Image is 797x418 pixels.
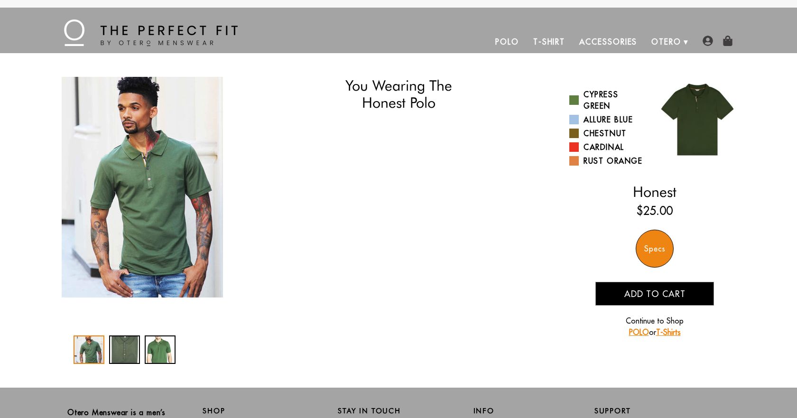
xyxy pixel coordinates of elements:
a: Rust Orange [569,155,648,167]
span: Add to cart [624,288,686,299]
a: Cardinal [569,141,648,153]
p: Continue to Shop or [595,315,714,338]
a: T-Shirts [656,327,681,337]
h2: Shop [203,407,324,415]
h1: You Wearing The Honest Polo [286,77,511,111]
a: Polo [488,30,526,53]
h2: Support [594,407,730,415]
img: The Perfect Fit - by Otero Menswear - Logo [64,19,238,46]
h2: Honest [569,183,740,200]
img: user-account-icon.png [703,36,713,46]
div: Specs [636,230,674,268]
a: POLO [629,327,649,337]
a: Otero [644,30,688,53]
img: shopping-bag-icon.png [723,36,733,46]
a: T-Shirt [526,30,572,53]
a: Allure Blue [569,114,648,125]
button: Add to cart [595,282,714,306]
ins: $25.00 [637,202,673,219]
a: Accessories [572,30,644,53]
div: 1 / 3 [57,77,228,297]
div: 3 / 3 [145,335,176,364]
a: Chestnut [569,128,648,139]
h2: Stay in Touch [338,407,459,415]
div: 1 / 3 [74,335,104,364]
img: 017.jpg [655,77,740,162]
img: otero-cypress-green-polo-action_1024x1024_2x_8894e234-887b-48e5-953a-e78a9f3bc093_340x.jpg [62,77,223,297]
a: Cypress Green [569,89,648,111]
h2: Info [473,407,594,415]
div: 2 / 3 [109,335,140,364]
